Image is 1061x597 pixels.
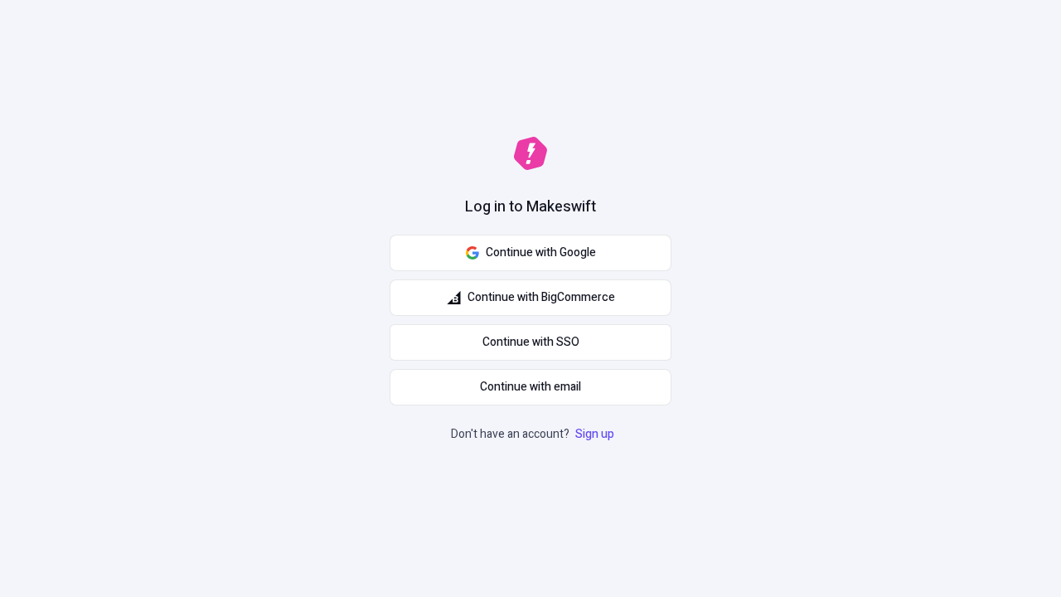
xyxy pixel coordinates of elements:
span: Continue with email [480,378,581,396]
h1: Log in to Makeswift [465,197,596,218]
span: Continue with Google [486,244,596,262]
button: Continue with Google [390,235,671,271]
span: Continue with BigCommerce [468,289,615,307]
p: Don't have an account? [451,425,618,444]
button: Continue with BigCommerce [390,279,671,316]
a: Sign up [572,425,618,443]
button: Continue with email [390,369,671,405]
a: Continue with SSO [390,324,671,361]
